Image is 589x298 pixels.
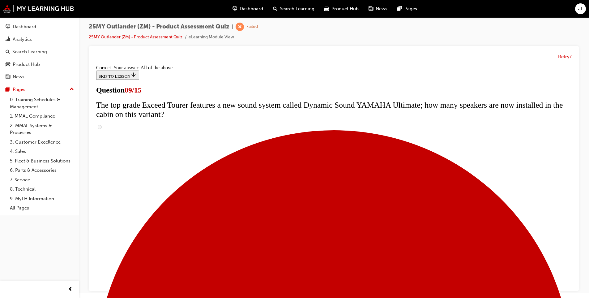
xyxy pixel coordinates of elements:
[89,23,229,30] span: 25MY Outlander (ZM) - Product Assessment Quiz
[558,53,572,60] button: Retry?
[13,86,25,93] div: Pages
[397,5,402,13] span: pages-icon
[2,8,45,17] button: SKIP TO LESSON
[578,5,583,12] span: JL
[3,5,74,13] img: mmal
[228,2,268,15] a: guage-iconDashboard
[364,2,392,15] a: news-iconNews
[7,121,76,137] a: 2. MMAL Systems & Processes
[246,24,258,30] div: Failed
[7,166,76,175] a: 6. Parts & Accessories
[13,73,24,80] div: News
[7,156,76,166] a: 5. Fleet & Business Solutions
[7,147,76,156] a: 4. Sales
[7,95,76,111] a: 0. Training Schedules & Management
[6,87,10,93] span: pages-icon
[13,36,32,43] div: Analytics
[232,23,233,30] span: |
[369,5,373,13] span: news-icon
[13,61,40,68] div: Product Hub
[7,111,76,121] a: 1. MMAL Compliance
[7,203,76,213] a: All Pages
[7,137,76,147] a: 3. Customer Excellence
[13,23,36,30] div: Dashboard
[392,2,422,15] a: pages-iconPages
[376,5,387,12] span: News
[5,11,43,16] span: SKIP TO LESSON
[6,37,10,42] span: chart-icon
[2,46,76,58] a: Search Learning
[89,34,182,40] a: 25MY Outlander (ZM) - Product Assessment Quiz
[240,5,263,12] span: Dashboard
[7,184,76,194] a: 8. Technical
[6,74,10,80] span: news-icon
[70,85,74,93] span: up-icon
[2,2,478,8] div: Correct. Your answer: All of the above.
[189,34,234,41] li: eLearning Module View
[7,175,76,185] a: 7. Service
[268,2,319,15] a: search-iconSearch Learning
[6,62,10,67] span: car-icon
[331,5,359,12] span: Product Hub
[2,71,76,83] a: News
[280,5,314,12] span: Search Learning
[273,5,277,13] span: search-icon
[2,84,76,95] button: Pages
[7,194,76,204] a: 9. MyLH Information
[2,21,76,32] a: Dashboard
[2,59,76,70] a: Product Hub
[324,5,329,13] span: car-icon
[236,23,244,31] span: learningRecordVerb_FAIL-icon
[233,5,237,13] span: guage-icon
[6,24,10,30] span: guage-icon
[404,5,417,12] span: Pages
[68,286,73,293] span: prev-icon
[2,34,76,45] a: Analytics
[2,20,76,84] button: DashboardAnalyticsSearch LearningProduct HubNews
[6,49,10,55] span: search-icon
[12,48,47,55] div: Search Learning
[319,2,364,15] a: car-iconProduct Hub
[575,3,586,14] button: JL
